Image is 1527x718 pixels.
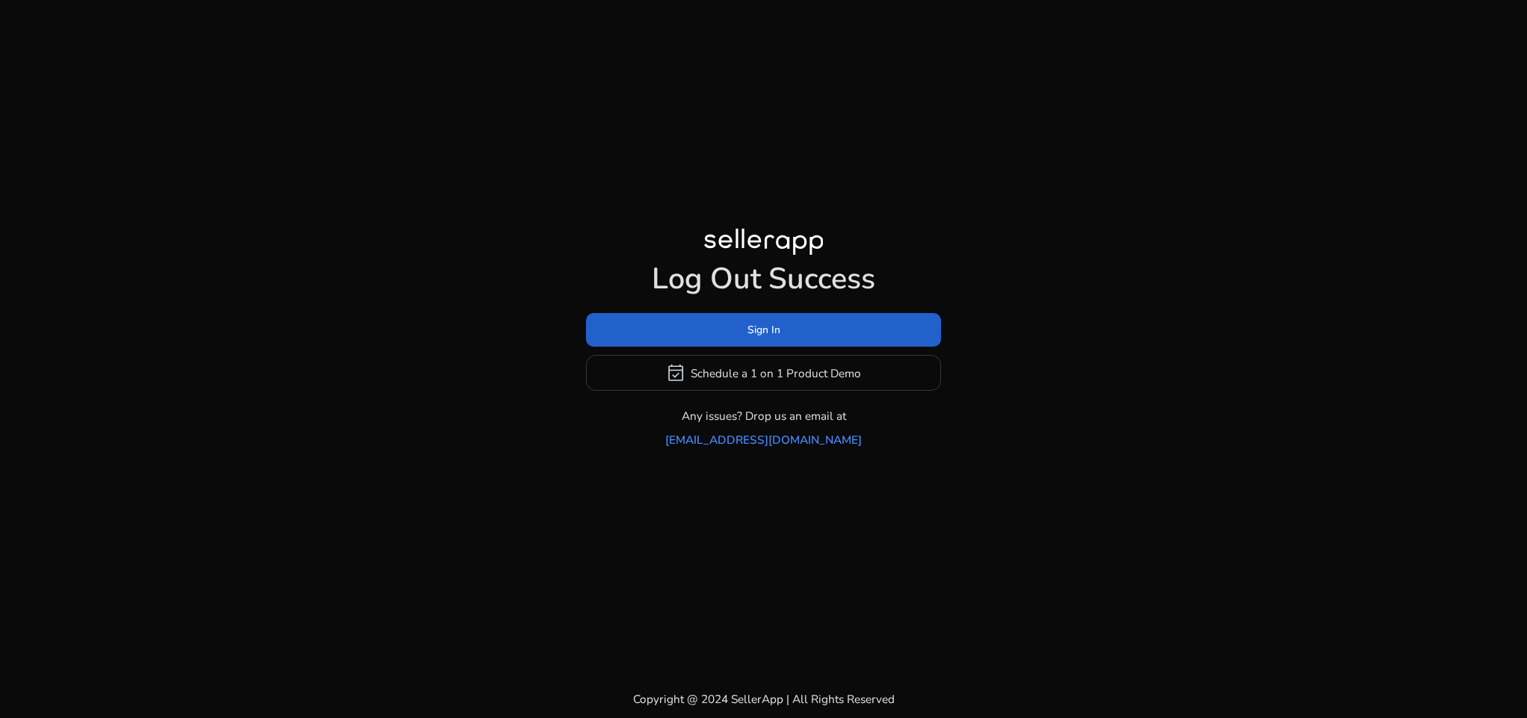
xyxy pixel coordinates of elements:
a: [EMAIL_ADDRESS][DOMAIN_NAME] [665,431,862,448]
button: event_availableSchedule a 1 on 1 Product Demo [586,355,941,391]
span: Sign In [747,322,780,338]
p: Any issues? Drop us an email at [682,407,846,424]
span: event_available [666,363,685,383]
h1: Log Out Success [586,261,941,297]
button: Sign In [586,313,941,347]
